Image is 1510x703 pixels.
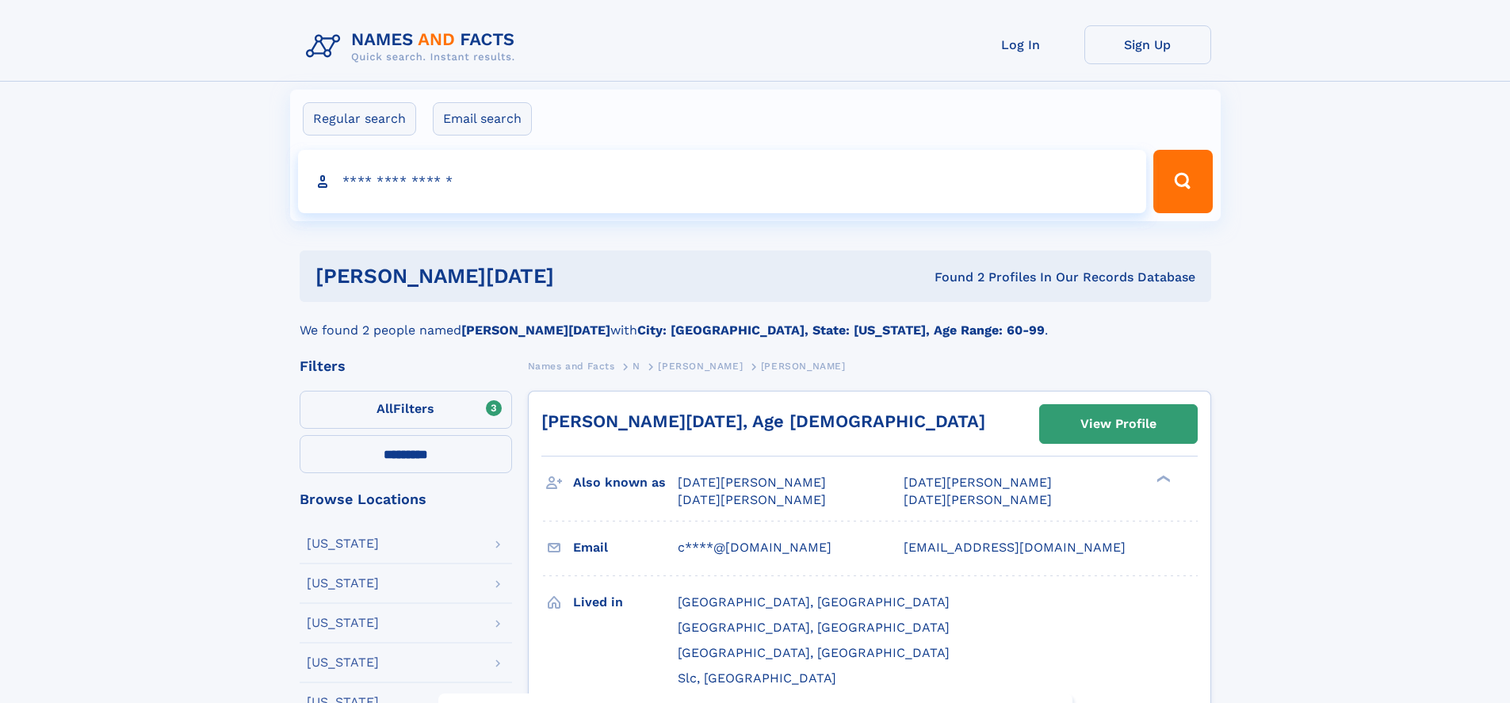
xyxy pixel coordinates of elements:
[904,475,1052,490] span: [DATE][PERSON_NAME]
[678,645,950,660] span: [GEOGRAPHIC_DATA], [GEOGRAPHIC_DATA]
[637,323,1045,338] b: City: [GEOGRAPHIC_DATA], State: [US_STATE], Age Range: 60-99
[678,671,836,686] span: Slc, [GEOGRAPHIC_DATA]
[315,266,744,286] h1: [PERSON_NAME][DATE]
[678,492,826,507] span: [DATE][PERSON_NAME]
[300,359,512,373] div: Filters
[678,475,826,490] span: [DATE][PERSON_NAME]
[528,356,615,376] a: Names and Facts
[744,269,1195,286] div: Found 2 Profiles In Our Records Database
[761,361,846,372] span: [PERSON_NAME]
[1153,474,1172,484] div: ❯
[958,25,1084,64] a: Log In
[307,617,379,629] div: [US_STATE]
[307,577,379,590] div: [US_STATE]
[573,534,678,561] h3: Email
[300,25,528,68] img: Logo Names and Facts
[678,594,950,609] span: [GEOGRAPHIC_DATA], [GEOGRAPHIC_DATA]
[1040,405,1197,443] a: View Profile
[678,620,950,635] span: [GEOGRAPHIC_DATA], [GEOGRAPHIC_DATA]
[300,492,512,506] div: Browse Locations
[904,492,1052,507] span: [DATE][PERSON_NAME]
[904,540,1126,555] span: [EMAIL_ADDRESS][DOMAIN_NAME]
[300,391,512,429] label: Filters
[573,469,678,496] h3: Also known as
[1080,406,1156,442] div: View Profile
[307,656,379,669] div: [US_STATE]
[633,356,640,376] a: N
[307,537,379,550] div: [US_STATE]
[1084,25,1211,64] a: Sign Up
[658,356,743,376] a: [PERSON_NAME]
[461,323,610,338] b: [PERSON_NAME][DATE]
[541,411,985,431] a: [PERSON_NAME][DATE], Age [DEMOGRAPHIC_DATA]
[300,302,1211,340] div: We found 2 people named with .
[433,102,532,136] label: Email search
[377,401,393,416] span: All
[303,102,416,136] label: Regular search
[298,150,1147,213] input: search input
[1153,150,1212,213] button: Search Button
[658,361,743,372] span: [PERSON_NAME]
[633,361,640,372] span: N
[573,589,678,616] h3: Lived in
